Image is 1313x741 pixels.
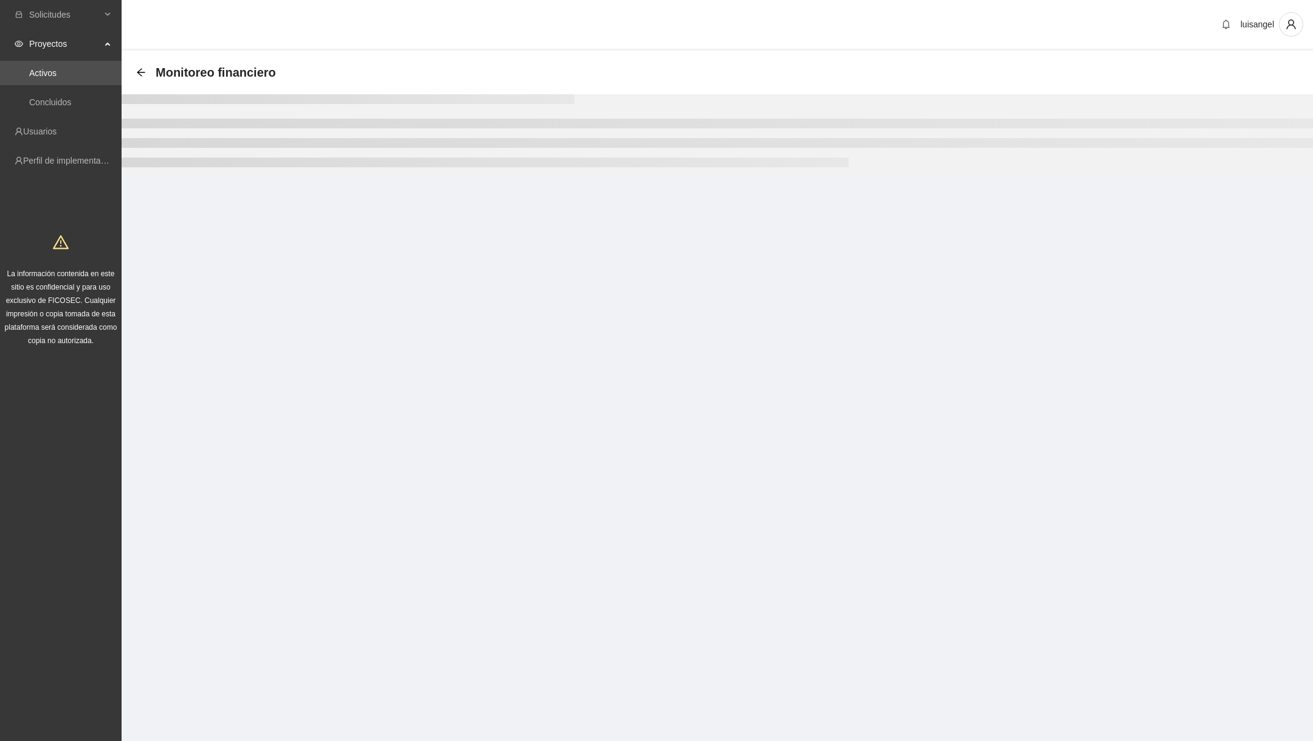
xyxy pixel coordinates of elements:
button: user [1279,12,1303,37]
a: Perfil de implementadora [23,156,118,165]
span: Proyectos [29,32,101,56]
span: inbox [15,10,23,19]
span: warning [53,234,69,250]
span: luisangel [1241,19,1274,29]
div: Back [136,68,146,78]
span: La información contenida en este sitio es confidencial y para uso exclusivo de FICOSEC. Cualquier... [5,270,117,345]
span: Monitoreo financiero [156,63,276,82]
a: Usuarios [23,127,57,136]
span: arrow-left [136,68,146,77]
span: Solicitudes [29,2,101,27]
a: Activos [29,68,57,78]
span: eye [15,40,23,48]
button: bell [1216,15,1236,34]
a: Concluidos [29,97,71,107]
span: user [1280,19,1303,30]
span: bell [1217,19,1235,29]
